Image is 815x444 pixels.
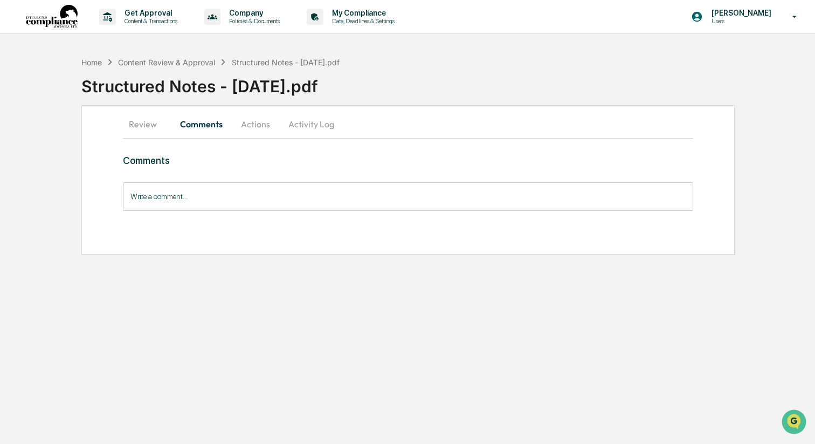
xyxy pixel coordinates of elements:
div: Structured Notes - [DATE].pdf [232,58,340,67]
div: Structured Notes - [DATE].pdf [81,68,815,96]
iframe: Open customer support [781,408,810,438]
h3: Comments [123,155,693,166]
input: Clear [28,49,178,60]
p: Users [703,17,777,25]
button: Comments [171,111,231,137]
div: Content Review & Approval [118,58,215,67]
a: 🖐️Preclearance [6,132,74,151]
p: My Compliance [323,9,400,17]
p: Content & Transactions [116,17,183,25]
p: Get Approval [116,9,183,17]
div: 🖐️ [11,137,19,146]
div: 🔎 [11,158,19,166]
img: logo [26,5,78,29]
p: Data, Deadlines & Settings [323,17,400,25]
p: How can we help? [11,23,196,40]
p: Policies & Documents [220,17,285,25]
p: [PERSON_NAME] [703,9,777,17]
a: 🗄️Attestations [74,132,138,151]
span: Pylon [107,183,130,191]
img: 1746055101610-c473b297-6a78-478c-a979-82029cc54cd1 [11,83,30,102]
button: Actions [231,111,280,137]
span: Attestations [89,136,134,147]
div: Start new chat [37,83,177,93]
a: 🔎Data Lookup [6,152,72,172]
div: Home [81,58,102,67]
button: Activity Log [280,111,343,137]
button: Start new chat [183,86,196,99]
span: Data Lookup [22,156,68,167]
span: Preclearance [22,136,70,147]
p: Company [220,9,285,17]
div: 🗄️ [78,137,87,146]
div: We're available if you need us! [37,93,136,102]
a: Powered byPylon [76,182,130,191]
button: Review [123,111,171,137]
div: secondary tabs example [123,111,693,137]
